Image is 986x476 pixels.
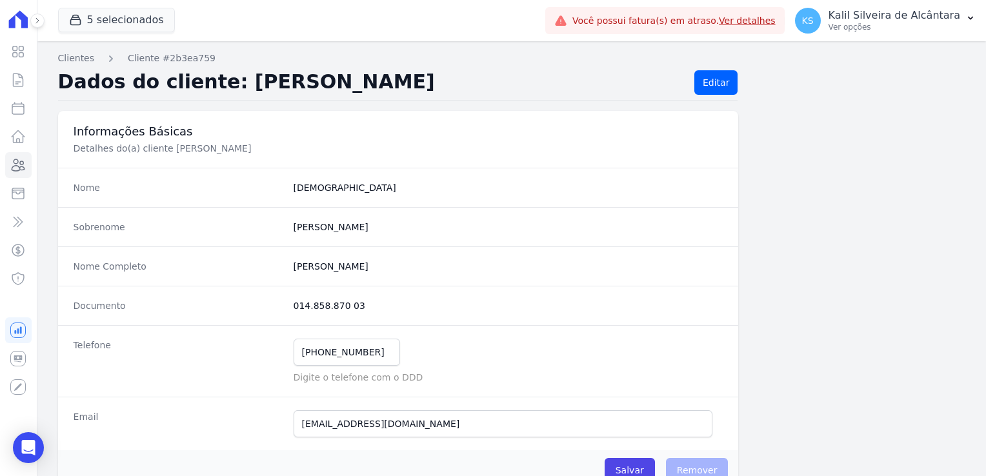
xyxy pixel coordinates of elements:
[74,221,283,233] dt: Sobrenome
[74,142,507,155] p: Detalhes do(a) cliente [PERSON_NAME]
[294,299,723,312] dd: 014.858.870 03
[58,52,94,65] a: Clientes
[58,70,684,95] h2: Dados do cliente: [PERSON_NAME]
[294,221,723,233] dd: [PERSON_NAME]
[829,9,960,22] p: Kalil Silveira de Alcântara
[74,339,283,384] dt: Telefone
[719,15,776,26] a: Ver detalhes
[294,260,723,273] dd: [PERSON_NAME]
[294,371,723,384] p: Digite o telefone com o DDD
[829,22,960,32] p: Ver opções
[74,124,723,139] h3: Informações Básicas
[74,260,283,273] dt: Nome Completo
[58,8,175,32] button: 5 selecionados
[58,52,965,65] nav: Breadcrumb
[802,16,814,25] span: KS
[128,52,216,65] a: Cliente #2b3ea759
[694,70,738,95] a: Editar
[294,181,723,194] dd: [DEMOGRAPHIC_DATA]
[74,181,283,194] dt: Nome
[572,14,776,28] span: Você possui fatura(s) em atraso.
[13,432,44,463] div: Open Intercom Messenger
[74,410,283,437] dt: Email
[74,299,283,312] dt: Documento
[785,3,986,39] button: KS Kalil Silveira de Alcântara Ver opções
